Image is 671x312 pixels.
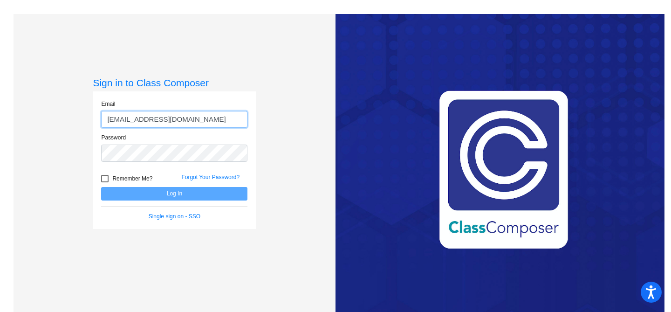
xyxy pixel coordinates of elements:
[112,173,152,184] span: Remember Me?
[101,100,115,108] label: Email
[181,174,240,180] a: Forgot Your Password?
[149,213,200,220] a: Single sign on - SSO
[101,187,247,201] button: Log In
[93,77,256,89] h3: Sign in to Class Composer
[101,133,126,142] label: Password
